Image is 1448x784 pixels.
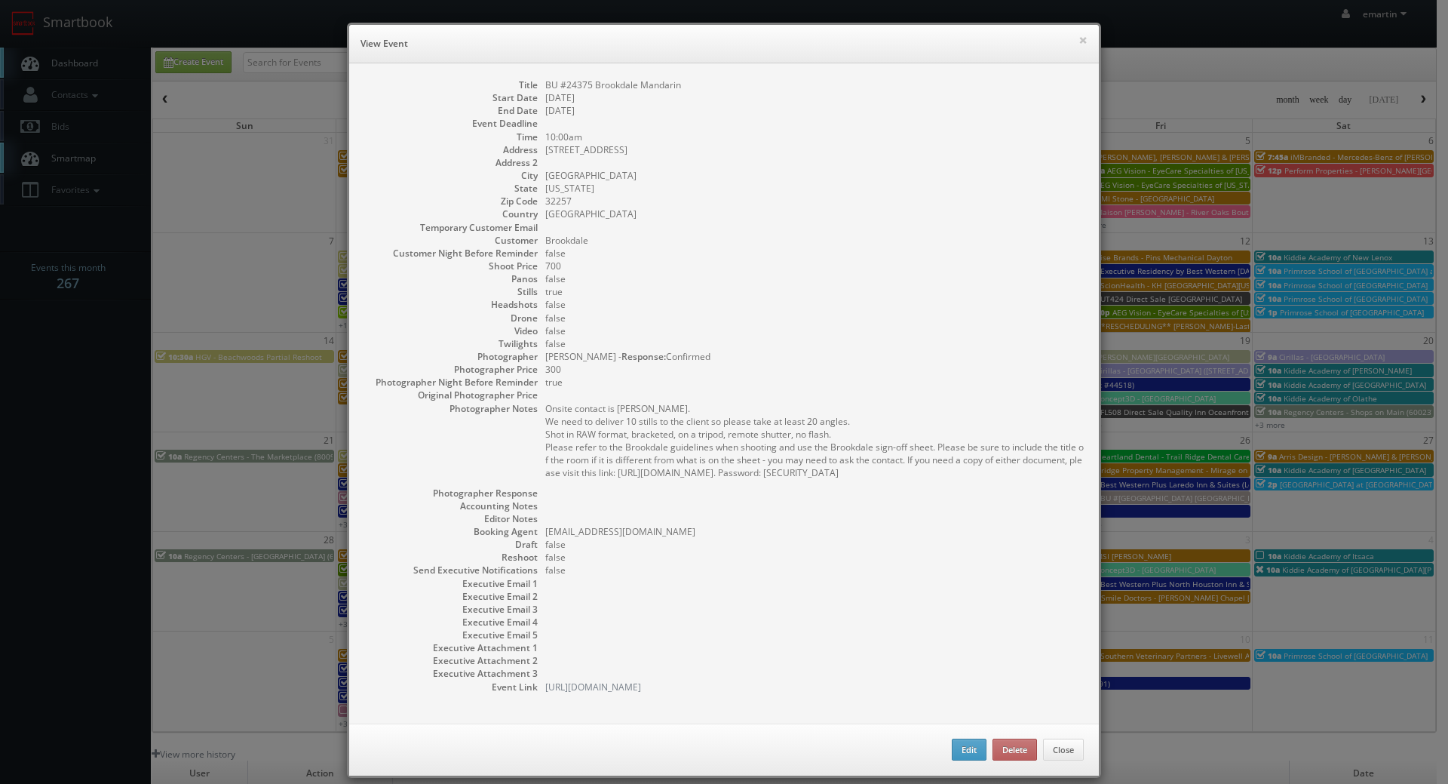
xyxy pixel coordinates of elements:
[364,667,538,680] dt: Executive Attachment 3
[545,324,1084,337] dd: false
[364,577,538,590] dt: Executive Email 1
[992,739,1037,761] button: Delete
[364,487,538,500] dt: Photographer Response
[364,285,538,298] dt: Stills
[1078,35,1088,45] button: ×
[545,169,1084,182] dd: [GEOGRAPHIC_DATA]
[364,654,538,667] dt: Executive Attachment 2
[545,131,1084,143] dd: 10:00am
[545,525,1084,538] dd: [EMAIL_ADDRESS][DOMAIN_NAME]
[360,36,1088,51] h6: View Event
[364,272,538,285] dt: Panos
[545,564,1084,576] dd: false
[545,402,1084,479] pre: Onsite contact is [PERSON_NAME]. We need to deliver 10 stills to the client so please take at lea...
[364,195,538,208] dt: Zip Code
[364,91,538,104] dt: Start Date
[545,285,1084,298] dd: true
[545,195,1084,208] dd: 32257
[364,538,538,551] dt: Draft
[364,564,538,576] dt: Send Executive Notifications
[364,78,538,91] dt: Title
[364,324,538,337] dt: Video
[364,247,538,260] dt: Customer Night Before Reminder
[545,681,641,693] a: [URL][DOMAIN_NAME]
[1043,739,1084,761] button: Close
[545,551,1084,564] dd: false
[364,376,538,389] dt: Photographer Night Before Reminder
[364,389,538,401] dt: Original Photographer Price
[364,603,538,616] dt: Executive Email 3
[364,350,538,363] dt: Photographer
[364,616,538,629] dt: Executive Email 4
[545,208,1084,220] dd: [GEOGRAPHIC_DATA]
[364,500,538,512] dt: Accounting Notes
[545,104,1084,117] dd: [DATE]
[364,681,538,693] dt: Event Link
[545,182,1084,195] dd: [US_STATE]
[364,512,538,525] dt: Editor Notes
[364,590,538,603] dt: Executive Email 2
[545,363,1084,376] dd: 300
[364,525,538,538] dt: Booking Agent
[545,247,1084,260] dd: false
[364,629,538,641] dt: Executive Email 5
[545,350,1084,363] dd: [PERSON_NAME] - Confirmed
[364,363,538,376] dt: Photographer Price
[364,337,538,350] dt: Twilights
[952,739,986,761] button: Edit
[364,402,538,415] dt: Photographer Notes
[364,117,538,130] dt: Event Deadline
[545,298,1084,311] dd: false
[364,551,538,564] dt: Reshoot
[545,312,1084,324] dd: false
[545,260,1084,272] dd: 700
[545,143,1084,156] dd: [STREET_ADDRESS]
[364,104,538,117] dt: End Date
[545,78,1084,91] dd: BU #24375 Brookdale Mandarin
[364,208,538,220] dt: Country
[364,156,538,169] dt: Address 2
[545,272,1084,285] dd: false
[364,169,538,182] dt: City
[545,376,1084,389] dd: true
[364,221,538,234] dt: Temporary Customer Email
[364,298,538,311] dt: Headshots
[621,350,666,363] b: Response:
[364,182,538,195] dt: State
[545,538,1084,551] dd: false
[545,234,1084,247] dd: Brookdale
[545,337,1084,350] dd: false
[545,91,1084,104] dd: [DATE]
[364,641,538,654] dt: Executive Attachment 1
[364,131,538,143] dt: Time
[364,234,538,247] dt: Customer
[364,260,538,272] dt: Shoot Price
[364,143,538,156] dt: Address
[364,312,538,324] dt: Drone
